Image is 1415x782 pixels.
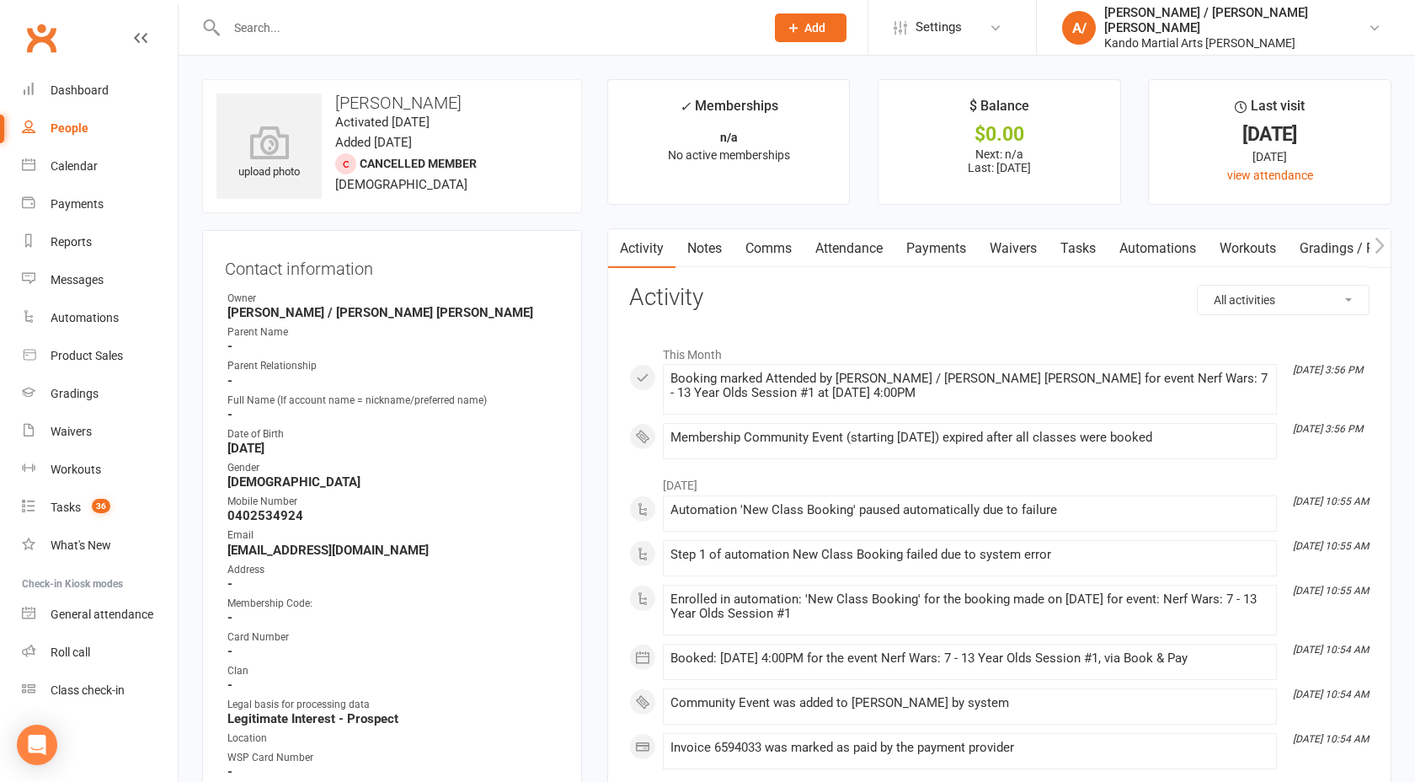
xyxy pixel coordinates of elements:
a: Activity [608,229,675,268]
a: Product Sales [22,337,178,375]
a: Workouts [1208,229,1288,268]
i: [DATE] 3:56 PM [1293,364,1363,376]
i: [DATE] 10:54 AM [1293,644,1369,656]
span: No active memberships [668,148,790,162]
i: [DATE] 10:54 AM [1293,688,1369,700]
div: $ Balance [969,95,1029,126]
a: Notes [675,229,734,268]
a: Roll call [22,634,178,672]
div: Class check-in [51,683,125,697]
a: Waivers [22,413,178,451]
div: Payments [51,197,104,211]
a: Automations [22,299,178,337]
div: Date of Birth [227,426,559,442]
div: Tasks [51,501,81,514]
div: Gender [227,460,559,476]
div: Automation 'New Class Booking' paused automatically due to failure [670,503,1269,517]
div: upload photo [216,126,322,181]
div: Location [227,731,559,747]
div: Owner [227,291,559,307]
div: Reports [51,235,92,249]
div: Legal basis for processing data [227,697,559,713]
div: Membership Community Event (starting [DATE]) expired after all classes were booked [670,431,1269,445]
span: Add [804,21,825,35]
strong: - [227,576,559,592]
span: Settings [916,8,962,46]
strong: 0402534924 [227,508,559,523]
a: Dashboard [22,72,178,110]
div: Enrolled in automation: 'New Class Booking' for the booking made on [DATE] for event: Nerf Wars: ... [670,592,1269,621]
div: Mobile Number [227,494,559,510]
h3: Contact information [225,253,559,278]
div: General attendance [51,608,153,621]
a: view attendance [1227,169,1313,182]
div: Roll call [51,645,90,659]
strong: [DATE] [227,441,559,456]
div: Full Name (If account name = nickname/preferred name) [227,393,559,409]
a: Messages [22,261,178,299]
div: Parent Name [227,324,559,340]
a: Gradings [22,375,178,413]
button: Add [775,13,846,42]
div: Community Event was added to [PERSON_NAME] by system [670,696,1269,710]
div: [DATE] [1164,126,1375,143]
div: Step 1 of automation New Class Booking failed due to system error [670,548,1269,562]
strong: n/a [720,131,738,144]
div: A/ [1062,11,1096,45]
i: [DATE] 10:54 AM [1293,733,1369,745]
strong: - [227,339,559,354]
strong: - [227,644,559,659]
strong: [DEMOGRAPHIC_DATA] [227,474,559,490]
li: [DATE] [629,468,1370,495]
a: General attendance kiosk mode [22,596,178,634]
span: [DEMOGRAPHIC_DATA] [335,177,467,192]
div: WSP Card Number [227,750,559,766]
span: 36 [92,499,110,513]
a: Payments [22,185,178,223]
input: Search... [222,16,753,40]
a: Payments [894,229,978,268]
div: [PERSON_NAME] / [PERSON_NAME] [PERSON_NAME] [1104,5,1368,35]
i: [DATE] 10:55 AM [1293,540,1369,552]
li: This Month [629,337,1370,364]
div: Email [227,528,559,544]
time: Activated [DATE] [335,115,430,130]
div: Card Number [227,629,559,645]
a: Workouts [22,451,178,489]
a: Calendar [22,147,178,185]
a: Reports [22,223,178,261]
div: Waivers [51,425,92,438]
div: Kando Martial Arts [PERSON_NAME] [1104,35,1368,51]
div: Parent Relationship [227,358,559,374]
i: [DATE] 10:55 AM [1293,495,1369,507]
a: Comms [734,229,804,268]
div: [DATE] [1164,147,1375,166]
strong: - [227,610,559,625]
strong: Legitimate Interest - Prospect [227,711,559,726]
div: Automations [51,311,119,324]
div: Open Intercom Messenger [17,725,57,765]
span: Cancelled member [360,157,477,170]
div: Booking marked Attended by [PERSON_NAME] / [PERSON_NAME] [PERSON_NAME] for event Nerf Wars: 7 - 1... [670,372,1269,400]
div: Address [227,562,559,578]
div: What's New [51,538,111,552]
a: Automations [1108,229,1208,268]
div: Invoice 6594033 was marked as paid by the payment provider [670,741,1269,755]
a: Clubworx [20,17,62,59]
div: Booked: [DATE] 4:00PM for the event Nerf Wars: 7 - 13 Year Olds Session #1, via Book & Pay [670,651,1269,666]
a: Tasks [1049,229,1108,268]
div: Workouts [51,463,101,476]
a: Class kiosk mode [22,672,178,710]
i: [DATE] 3:56 PM [1293,423,1363,435]
div: Clan [227,663,559,679]
h3: [PERSON_NAME] [216,94,568,112]
a: People [22,110,178,147]
time: Added [DATE] [335,135,412,150]
div: $0.00 [894,126,1105,143]
div: Calendar [51,159,98,173]
div: Gradings [51,387,99,400]
div: Memberships [680,95,778,126]
a: Tasks 36 [22,489,178,527]
div: Messages [51,273,104,287]
div: Membership Code: [227,596,559,612]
